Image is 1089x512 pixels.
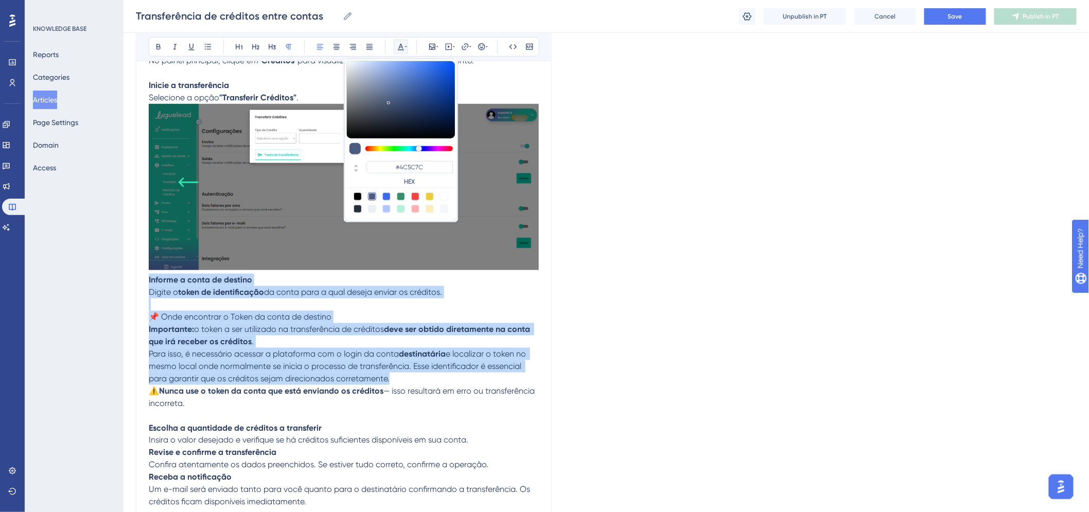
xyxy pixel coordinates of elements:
span: Insira o valor desejado e verifique se há créditos suficientes disponíveis em sua conta. [149,435,468,445]
strong: "Transferir Créditos" [219,93,296,102]
strong: Escolha a quantidade de créditos a transferir [149,423,322,433]
span: . [252,337,254,346]
span: Unpublish in PT [783,12,827,21]
span: Para isso, é necessário acessar a plataforma com o login da conta [149,349,399,359]
strong: Nunca use o token da conta que está enviando os créditos [159,386,383,396]
button: Categories [33,68,69,86]
button: Unpublish in PT [764,8,846,25]
span: Confira atentamente os dados preenchidos. Se estiver tudo correto, confirme a operação. [149,460,488,470]
strong: Inicie a transferência [149,80,229,90]
button: Domain [33,136,59,154]
button: Cancel [854,8,916,25]
strong: Informe a conta de destino [149,275,252,285]
button: Page Settings [33,113,78,132]
strong: Importante: [149,324,194,334]
button: Articles [33,91,57,109]
strong: token de identificação [178,287,264,297]
span: o token a ser utilizado na transferência de créditos [194,324,384,334]
strong: destinatária [399,349,446,359]
button: Publish in PT [994,8,1077,25]
input: Article Name [136,9,339,23]
strong: Receba a notificação [149,472,232,482]
span: 📌 Onde encontrar o Token da conta de destino [149,312,331,322]
span: Publish in PT [1023,12,1059,21]
span: ⚠️ [149,386,159,396]
strong: Revise e confirme a transferência [149,448,276,457]
div: KNOWLEDGE BASE [33,25,86,33]
span: . [296,93,298,102]
span: Um e-mail será enviado tanto para você quanto para o destinatário confirmando a transferência. Os... [149,485,532,507]
button: Save [924,8,986,25]
span: Save [948,12,962,21]
button: Access [33,158,56,177]
label: HEX [366,178,453,186]
span: Need Help? [24,3,64,15]
button: Reports [33,45,59,64]
span: Cancel [875,12,896,21]
span: e localizar o token no mesmo local onde normalmente se inicia o processo de transferência. Esse i... [149,349,528,383]
iframe: UserGuiding AI Assistant Launcher [1046,471,1077,502]
span: Selecione a opção [149,93,219,102]
span: da conta para a qual deseja enviar os créditos. [264,287,442,297]
span: Digite o [149,287,178,297]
